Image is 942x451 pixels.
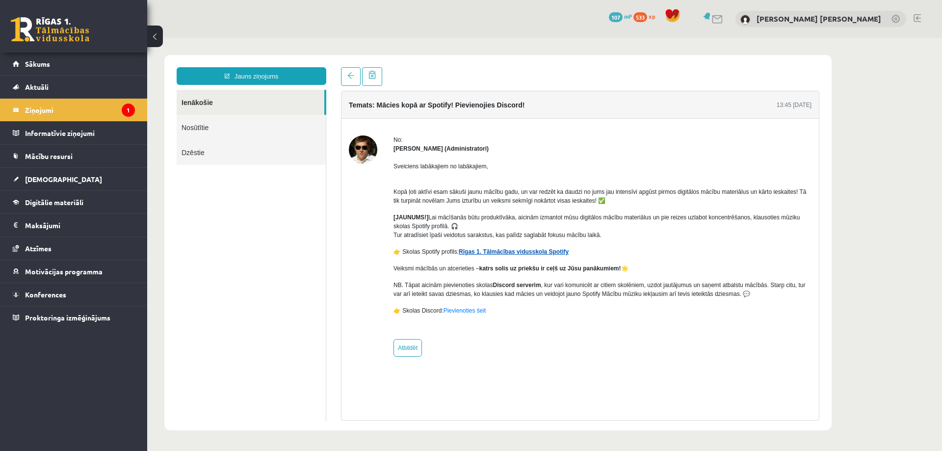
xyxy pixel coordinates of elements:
img: Juris Eduards Pleikšnis [740,15,750,25]
a: Rīgas 1. Tālmācības vidusskola Spotify [312,211,421,217]
a: Mācību resursi [13,145,135,167]
span: Aktuāli [25,82,49,91]
span: Proktoringa izmēģinājums [25,313,110,322]
span: mP [624,12,632,20]
a: [PERSON_NAME] [PERSON_NAME] [757,14,881,24]
strong: [PERSON_NAME] (Administratori) [246,107,341,114]
a: Rīgas 1. Tālmācības vidusskola [11,17,89,42]
a: Motivācijas programma [13,260,135,283]
legend: Ziņojumi [25,99,135,121]
legend: Maksājumi [25,214,135,237]
a: Pievienoties šeit [296,269,339,276]
span: Digitālie materiāli [25,198,83,207]
a: Maksājumi [13,214,135,237]
a: Sākums [13,53,135,75]
span: Konferences [25,290,66,299]
span: xp [649,12,655,20]
img: Ivo Čapiņš [202,98,230,126]
a: Konferences [13,283,135,306]
a: Proktoringa izmēģinājums [13,306,135,329]
span: Atzīmes [25,244,52,253]
h4: Temats: Mācies kopā ar Spotify! Pievienojies Discord! [202,63,377,71]
p: Sveiciens labākajiem no labākajiem, [246,124,664,133]
span: Sākums [25,59,50,68]
a: [DEMOGRAPHIC_DATA] [13,168,135,190]
a: 533 xp [633,12,660,20]
span: Motivācijas programma [25,267,103,276]
div: 13:45 [DATE] [629,63,664,72]
span: Mācību resursi [25,152,73,160]
span: [DEMOGRAPHIC_DATA] [25,175,102,184]
a: Atzīmes [13,237,135,260]
p: Lai mācīšanās būtu produktīvāka, aicinām izmantot mūsu digitālos mācību materiālus un pie reizes ... [246,175,664,202]
div: No: [246,98,664,106]
a: Aktuāli [13,76,135,98]
strong: Discord serverim [346,244,394,251]
p: Kopā ļoti aktīvi esam sākuši jaunu mācību gadu, un var redzēt ka daudzi no jums jau intensīvi apg... [246,141,664,167]
a: Jauns ziņojums [29,29,179,47]
span: 533 [633,12,647,22]
a: 107 mP [609,12,632,20]
legend: Informatīvie ziņojumi [25,122,135,144]
a: Nosūtītie [29,77,179,102]
p: NB. Tāpat aicinām pievienoties skolas , kur vari komunicēt ar citiem skolēniem, uzdot jautājumus ... [246,243,664,261]
a: Digitālie materiāli [13,191,135,213]
a: Ienākošie [29,52,177,77]
span: 107 [609,12,623,22]
a: Dzēstie [29,102,179,127]
p: Veiksmi mācībās un atcerieties – 🌟 [246,226,664,235]
a: Informatīvie ziņojumi [13,122,135,144]
a: Ziņojumi1 [13,99,135,121]
strong: [JAUNUMS!] [246,176,281,183]
p: 👉 Skolas Spotify profils: [246,210,664,218]
p: 👉 Skolas Discord: [246,268,664,277]
strong: katrs solis uz priekšu ir ceļš uz Jūsu panākumiem! [332,227,474,234]
a: Atbildēt [246,301,275,319]
i: 1 [122,104,135,117]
